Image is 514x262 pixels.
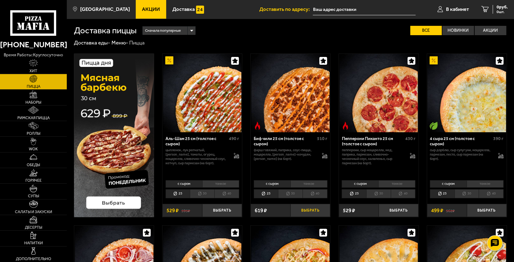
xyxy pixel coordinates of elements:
button: Выбрать [202,204,242,217]
label: Акции [475,26,506,35]
span: 510 г [317,136,327,141]
img: Острое блюдо [341,122,349,130]
s: 562 ₽ [446,208,454,213]
img: 4 сыра 25 см (толстое с сыром) [427,54,506,133]
span: Пицца [27,85,40,89]
span: 430 г [405,136,415,141]
li: тонкое [466,180,503,188]
a: АкционныйАль-Шам 25 см (толстое с сыром) [162,54,242,133]
img: Акционный [430,56,438,64]
li: 40 [214,189,239,198]
li: с сыром [166,180,202,188]
span: 0 руб. [497,5,508,9]
label: Все [410,26,442,35]
li: с сыром [342,180,378,188]
button: Выбрать [379,204,418,217]
div: Биф чили 25 см (толстое с сыром) [254,136,316,147]
li: 25 [254,189,278,198]
img: 15daf4d41897b9f0e9f617042186c801.svg [196,6,204,14]
button: Выбрать [467,204,507,217]
span: Хит [30,69,37,73]
li: тонкое [290,180,327,188]
div: Пепперони Пиканто 25 см (толстое с сыром) [342,136,403,147]
span: 619 ₽ [255,208,267,213]
span: Горячее [25,179,42,183]
li: тонкое [378,180,415,188]
img: Акционный [165,56,173,64]
span: В кабинет [446,7,469,12]
li: тонкое [202,180,239,188]
span: Римская пицца [17,116,50,120]
img: Биф чили 25 см (толстое с сыром) [251,54,330,133]
div: 4 сыра 25 см (толстое с сыром) [430,136,492,147]
p: цыпленок, лук репчатый, [PERSON_NAME], томаты, огурец, моцарелла, сливочно-чесночный соус, кетчуп... [166,148,228,165]
a: Доставка еды- [74,40,110,46]
li: 25 [166,189,190,198]
img: Вегетарианское блюдо [430,122,438,130]
a: Меню- [111,40,128,46]
span: Супы [28,194,39,198]
span: WOK [29,147,38,151]
li: 30 [366,189,391,198]
li: с сыром [430,180,466,188]
li: с сыром [254,180,290,188]
label: Новинки [442,26,474,35]
img: Аль-Шам 25 см (толстое с сыром) [163,54,242,133]
div: Пицца [129,39,145,46]
li: 30 [190,189,214,198]
img: Пепперони Пиканто 25 см (толстое с сыром) [339,54,418,133]
span: 490 г [229,136,239,141]
span: Обеды [27,163,40,167]
span: 499 ₽ [431,208,443,213]
li: 40 [302,189,327,198]
span: 0 шт. [497,10,508,14]
li: 40 [391,189,416,198]
span: Акции [142,7,160,12]
span: Роллы [27,132,40,136]
button: Выбрать [290,204,330,217]
img: Острое блюдо [253,122,262,130]
span: [GEOGRAPHIC_DATA] [80,7,130,12]
span: 529 ₽ [343,208,355,213]
li: 30 [278,189,302,198]
h1: Доставка пиццы [74,26,137,35]
span: 390 г [493,136,503,141]
span: Десерты [25,226,42,230]
a: Острое блюдоБиф чили 25 см (толстое с сыром) [251,54,330,133]
input: Ваш адрес доставки [313,4,416,15]
s: 595 ₽ [181,208,190,213]
li: 40 [479,189,503,198]
p: пепперони, сыр Моцарелла, мед, паприка, пармезан, сливочно-чесночный соус, халапеньо, сыр пармеза... [342,148,404,165]
li: 25 [430,189,454,198]
p: фарш говяжий, паприка, соус-пицца, моцарелла, [PERSON_NAME]-кочудян, [PERSON_NAME] (на борт). [254,148,316,161]
div: Аль-Шам 25 см (толстое с сыром) [166,136,227,147]
span: Дополнительно [16,257,51,261]
a: Острое блюдоПепперони Пиканто 25 см (толстое с сыром) [339,54,418,133]
li: 25 [342,189,366,198]
span: Доставка [172,7,195,12]
a: АкционныйВегетарианское блюдо4 сыра 25 см (толстое с сыром) [427,54,507,133]
span: Доставить по адресу: [259,7,313,12]
span: Сначала популярные [145,26,181,36]
li: 30 [454,189,479,198]
p: сыр дорблю, сыр сулугуни, моцарелла, пармезан, песто, сыр пармезан (на борт). [430,148,493,161]
span: Наборы [25,101,41,105]
span: Салаты и закуски [15,210,52,214]
span: 529 ₽ [166,208,179,213]
span: Напитки [24,241,43,245]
